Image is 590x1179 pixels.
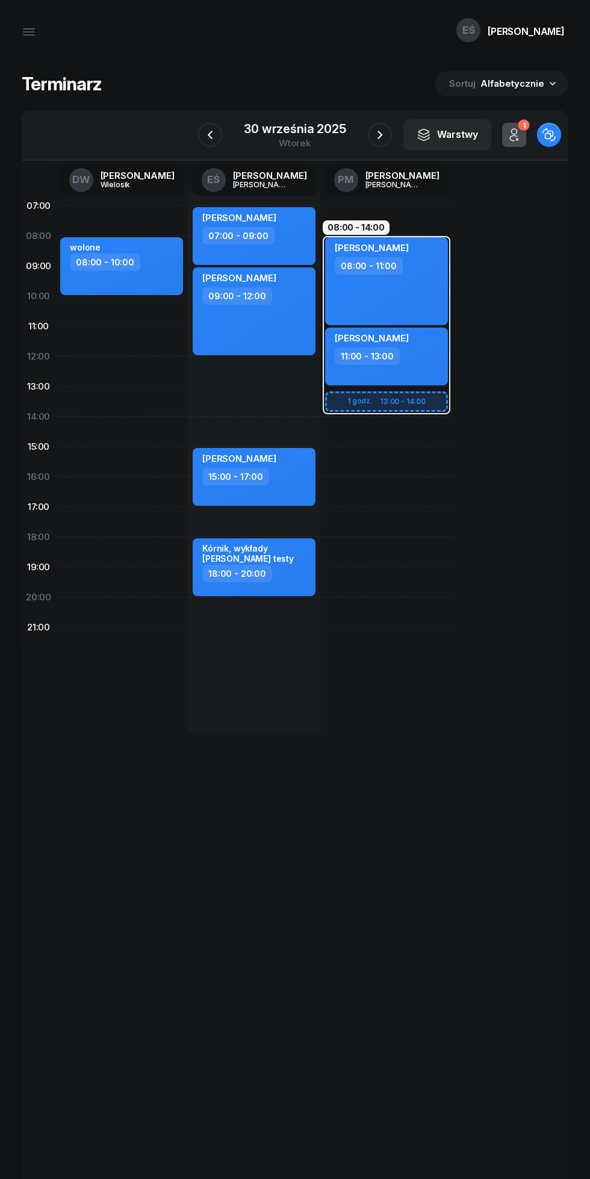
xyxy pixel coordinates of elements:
[403,119,491,151] button: Warstwy
[22,311,55,341] div: 11:00
[518,120,529,131] div: 1
[462,25,475,36] span: EŚ
[202,212,276,223] span: [PERSON_NAME]
[417,127,478,143] div: Warstwy
[22,281,55,311] div: 10:00
[72,175,90,185] span: DW
[202,468,269,485] div: 15:00 - 17:00
[435,71,568,96] button: Sortuj Alfabetycznie
[22,522,55,552] div: 18:00
[22,372,55,402] div: 13:00
[22,552,55,582] div: 19:00
[202,565,272,582] div: 18:00 - 20:00
[22,462,55,492] div: 16:00
[22,582,55,612] div: 20:00
[22,341,55,372] div: 12:00
[70,254,140,271] div: 08:00 - 10:00
[365,181,423,188] div: [PERSON_NAME]
[60,164,184,196] a: DW[PERSON_NAME]Wielosik
[335,332,409,344] span: [PERSON_NAME]
[502,123,526,147] button: 1
[202,272,276,284] span: [PERSON_NAME]
[22,432,55,462] div: 15:00
[338,175,354,185] span: PM
[22,191,55,221] div: 07:00
[335,242,409,254] span: [PERSON_NAME]
[22,492,55,522] div: 17:00
[488,26,565,36] div: [PERSON_NAME]
[22,221,55,251] div: 08:00
[480,78,544,89] span: Alfabetycznie
[335,257,403,275] div: 08:00 - 11:00
[207,175,220,185] span: EŚ
[244,123,346,135] div: 30 września 2025
[70,242,101,252] div: wolone
[233,171,307,180] div: [PERSON_NAME]
[324,164,449,196] a: PM[PERSON_NAME][PERSON_NAME]
[335,347,400,365] div: 11:00 - 13:00
[22,73,102,95] h1: Terminarz
[202,543,308,564] div: Kórnik, wykłady [PERSON_NAME] testy
[22,612,55,642] div: 21:00
[22,402,55,432] div: 14:00
[365,171,439,180] div: [PERSON_NAME]
[233,181,291,188] div: [PERSON_NAME]
[202,453,276,464] span: [PERSON_NAME]
[22,251,55,281] div: 09:00
[449,76,478,92] span: Sortuj
[192,164,317,196] a: EŚ[PERSON_NAME][PERSON_NAME]
[202,287,272,305] div: 09:00 - 12:00
[101,181,158,188] div: Wielosik
[202,227,275,244] div: 07:00 - 09:00
[101,171,175,180] div: [PERSON_NAME]
[244,138,346,148] div: wtorek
